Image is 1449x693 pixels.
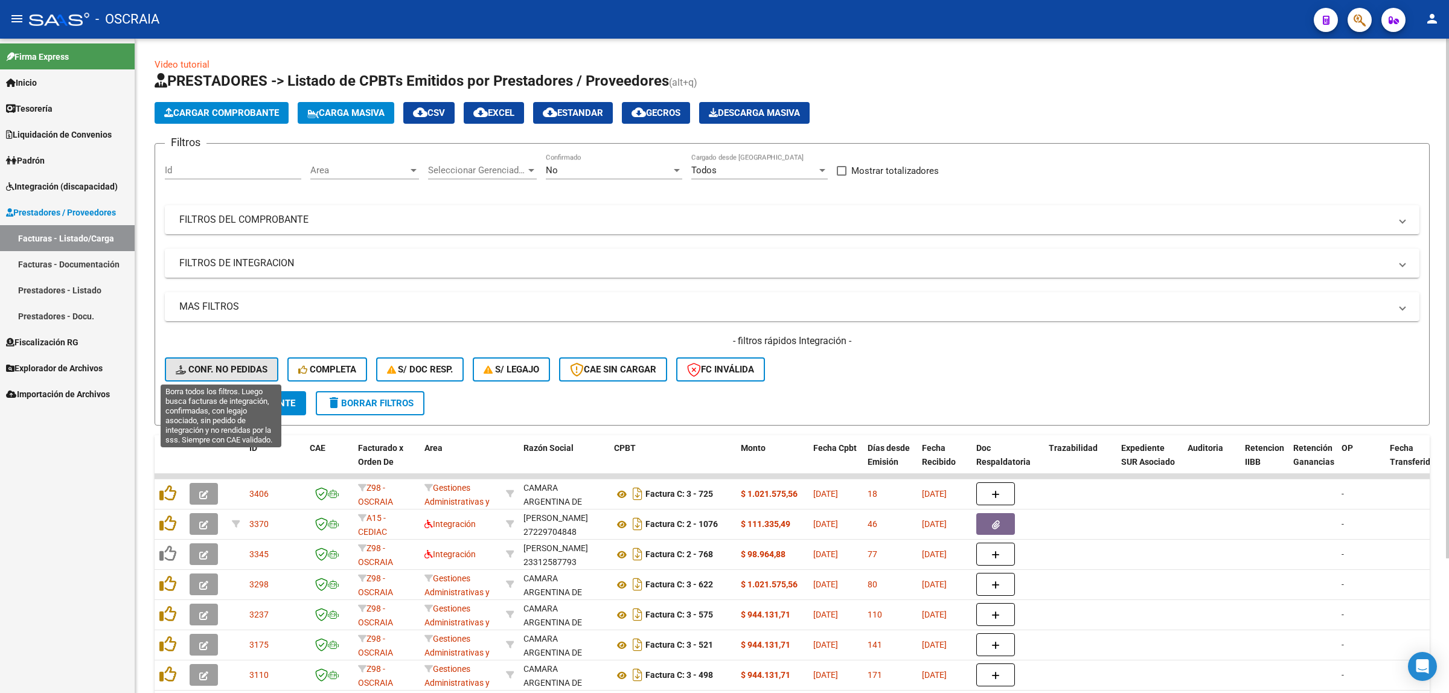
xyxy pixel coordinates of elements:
span: [DATE] [813,610,838,619]
div: 23312587793 [523,541,604,567]
strong: Factura C: 3 - 575 [645,610,713,620]
span: Monto [741,443,766,453]
datatable-header-cell: Razón Social [519,435,609,488]
span: CAE SIN CARGAR [570,364,656,375]
mat-panel-title: MAS FILTROS [179,300,1390,313]
span: Fecha Cpbt [813,443,857,453]
datatable-header-cell: Retencion IIBB [1240,435,1288,488]
span: - [1342,640,1344,650]
span: - [1342,489,1344,499]
span: [DATE] [922,489,947,499]
span: [DATE] [813,640,838,650]
h4: - filtros rápidos Integración - [165,334,1419,348]
button: Borrar Filtros [316,391,424,415]
span: (alt+q) [669,77,697,88]
datatable-header-cell: Auditoria [1183,435,1240,488]
span: Razón Social [523,443,574,453]
i: Descargar documento [630,514,645,534]
span: [DATE] [922,549,947,559]
span: Borrar Filtros [327,398,414,409]
mat-icon: menu [10,11,24,26]
button: EXCEL [464,102,524,124]
span: Seleccionar Gerenciador [428,165,526,176]
datatable-header-cell: Facturado x Orden De [353,435,420,488]
span: 3175 [249,640,269,650]
span: Todos [691,165,717,176]
datatable-header-cell: Monto [736,435,808,488]
strong: Factura C: 3 - 498 [645,671,713,680]
strong: $ 98.964,88 [741,549,785,559]
span: EXCEL [473,107,514,118]
div: CAMARA ARGENTINA DE DESARROLLADORES DE SOFTWARE INDEPENDIENTES [523,602,604,671]
span: Gestiones Administrativas y Otros [424,573,490,611]
span: 46 [868,519,877,529]
span: Integración [424,519,476,529]
mat-expansion-panel-header: MAS FILTROS [165,292,1419,321]
datatable-header-cell: Retención Ganancias [1288,435,1337,488]
span: Fiscalización RG [6,336,78,349]
span: Area [310,165,408,176]
span: 3298 [249,580,269,589]
strong: Factura C: 2 - 1076 [645,520,718,529]
span: Integración (discapacidad) [6,180,118,193]
span: Conf. no pedidas [176,364,267,375]
span: 3237 [249,610,269,619]
strong: $ 944.131,71 [741,640,790,650]
strong: $ 111.335,49 [741,519,790,529]
button: S/ Doc Resp. [376,357,464,382]
span: Facturado x Orden De [358,443,403,467]
button: CSV [403,102,455,124]
span: 141 [868,640,882,650]
span: Z98 - OSCRAIA [358,604,393,627]
div: [PERSON_NAME] [523,541,588,555]
strong: Factura C: 3 - 622 [645,580,713,590]
mat-icon: person [1425,11,1439,26]
span: Gestiones Administrativas y Otros [424,604,490,641]
span: Carga Masiva [307,107,385,118]
span: Tesorería [6,102,53,115]
span: Z98 - OSCRAIA [358,483,393,506]
span: CAE [310,443,325,453]
mat-icon: delete [327,395,341,410]
span: 3110 [249,670,269,680]
strong: Factura C: 2 - 768 [645,550,713,560]
div: 30716109972 [523,662,604,688]
datatable-header-cell: OP [1337,435,1385,488]
strong: $ 1.021.575,56 [741,580,798,589]
datatable-header-cell: CPBT [609,435,736,488]
strong: Factura C: 3 - 521 [645,640,713,650]
span: Retención Ganancias [1293,443,1334,467]
i: Descargar documento [630,635,645,654]
mat-panel-title: FILTROS DEL COMPROBANTE [179,213,1390,226]
span: Padrón [6,154,45,167]
mat-icon: search [176,395,190,410]
datatable-header-cell: Area [420,435,501,488]
div: 27229704848 [523,511,604,537]
button: Completa [287,357,367,382]
span: Estandar [543,107,603,118]
span: 77 [868,549,877,559]
span: 18 [868,489,877,499]
mat-expansion-panel-header: FILTROS DE INTEGRACION [165,249,1419,278]
span: Liquidación de Convenios [6,128,112,141]
h3: Filtros [165,134,206,151]
mat-expansion-panel-header: FILTROS DEL COMPROBANTE [165,205,1419,234]
span: [DATE] [922,610,947,619]
datatable-header-cell: Doc Respaldatoria [971,435,1044,488]
span: [DATE] [813,519,838,529]
span: S/ legajo [484,364,539,375]
span: Días desde Emisión [868,443,910,467]
div: 30716109972 [523,572,604,597]
span: Trazabilidad [1049,443,1098,453]
i: Descargar documento [630,575,645,594]
button: Gecros [622,102,690,124]
span: Area [424,443,443,453]
span: [DATE] [813,549,838,559]
span: Z98 - OSCRAIA [358,573,393,597]
datatable-header-cell: Días desde Emisión [863,435,917,488]
span: [DATE] [813,489,838,499]
button: Descarga Masiva [699,102,810,124]
span: PRESTADORES -> Listado de CPBTs Emitidos por Prestadores / Proveedores [155,72,669,89]
span: Integración [424,549,476,559]
div: CAMARA ARGENTINA DE DESARROLLADORES DE SOFTWARE INDEPENDIENTES [523,572,604,640]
